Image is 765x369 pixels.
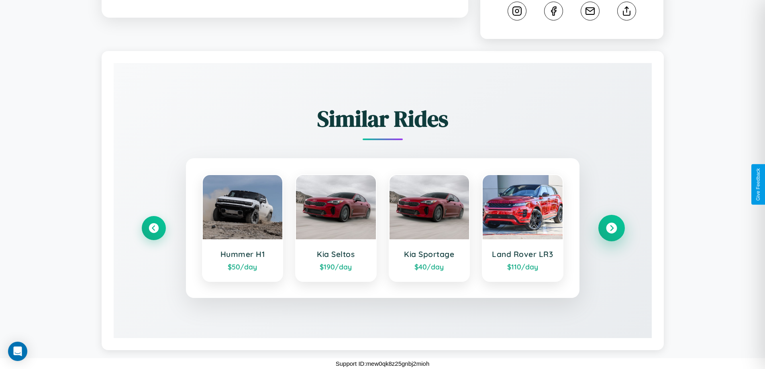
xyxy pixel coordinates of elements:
[389,174,470,282] a: Kia Sportage$40/day
[398,249,461,259] h3: Kia Sportage
[142,103,624,134] h2: Similar Rides
[211,262,275,271] div: $ 50 /day
[336,358,429,369] p: Support ID: mew0qk8z25gnbj2mioh
[398,262,461,271] div: $ 40 /day
[491,262,555,271] div: $ 110 /day
[304,262,368,271] div: $ 190 /day
[482,174,563,282] a: Land Rover LR3$110/day
[755,168,761,201] div: Give Feedback
[202,174,284,282] a: Hummer H1$50/day
[304,249,368,259] h3: Kia Seltos
[8,342,27,361] div: Open Intercom Messenger
[211,249,275,259] h3: Hummer H1
[491,249,555,259] h3: Land Rover LR3
[295,174,377,282] a: Kia Seltos$190/day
